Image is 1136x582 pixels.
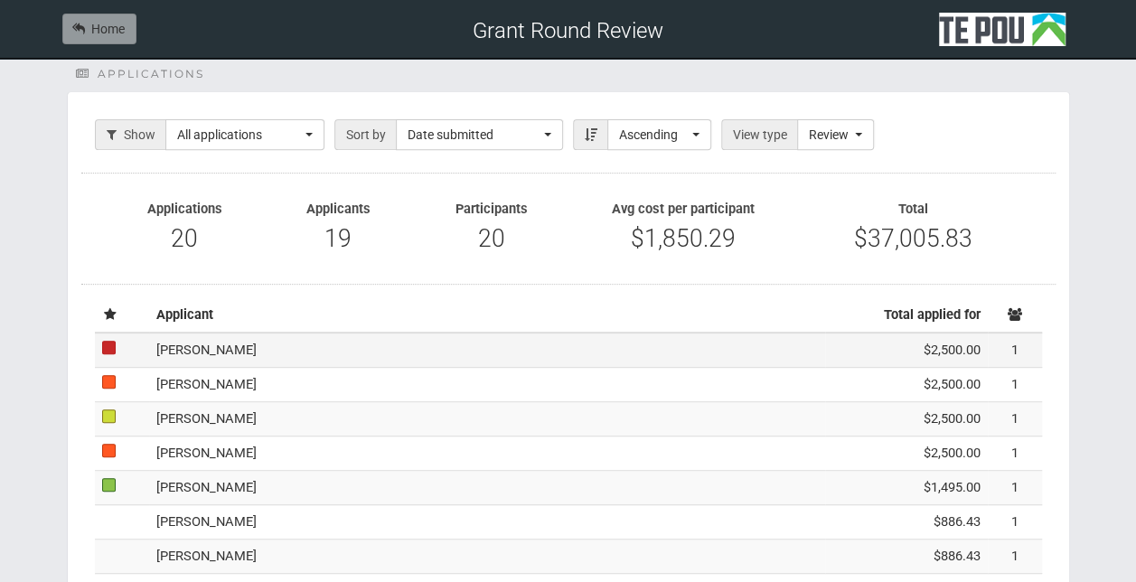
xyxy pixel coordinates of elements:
[825,333,988,367] td: $2,500.00
[76,66,1070,82] div: Applications
[988,333,1042,367] td: 1
[797,119,874,150] button: Review
[149,368,825,402] td: [PERSON_NAME]
[619,126,688,144] span: Ascending
[122,226,249,252] div: 20
[149,436,825,471] td: [PERSON_NAME]
[721,119,798,150] span: View type
[149,333,825,367] td: [PERSON_NAME]
[177,126,301,144] span: All applications
[988,368,1042,402] td: 1
[988,505,1042,540] td: 1
[62,14,136,44] a: Home
[825,436,988,471] td: $2,500.00
[825,402,988,436] td: $2,500.00
[825,298,988,333] th: Total applied for
[581,201,784,217] div: Avg cost per participant
[428,226,555,252] div: 20
[396,119,563,150] button: Date submitted
[825,540,988,574] td: $886.43
[275,201,401,217] div: Applicants
[149,298,825,333] th: Applicant
[149,505,825,540] td: [PERSON_NAME]
[988,402,1042,436] td: 1
[809,126,850,144] span: Review
[428,201,555,217] div: Participants
[825,505,988,540] td: $886.43
[988,471,1042,505] td: 1
[825,368,988,402] td: $2,500.00
[165,119,324,150] button: All applications
[334,119,397,150] span: Sort by
[825,471,988,505] td: $1,495.00
[122,201,249,217] div: Applications
[812,201,1015,217] div: Total
[149,402,825,436] td: [PERSON_NAME]
[95,119,166,150] span: Show
[408,126,540,144] span: Date submitted
[988,436,1042,471] td: 1
[581,226,784,252] div: $1,850.29
[988,540,1042,574] td: 1
[149,471,825,505] td: [PERSON_NAME]
[812,226,1015,252] div: $37,005.83
[607,119,711,150] button: Ascending
[275,226,401,252] div: 19
[149,540,825,574] td: [PERSON_NAME]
